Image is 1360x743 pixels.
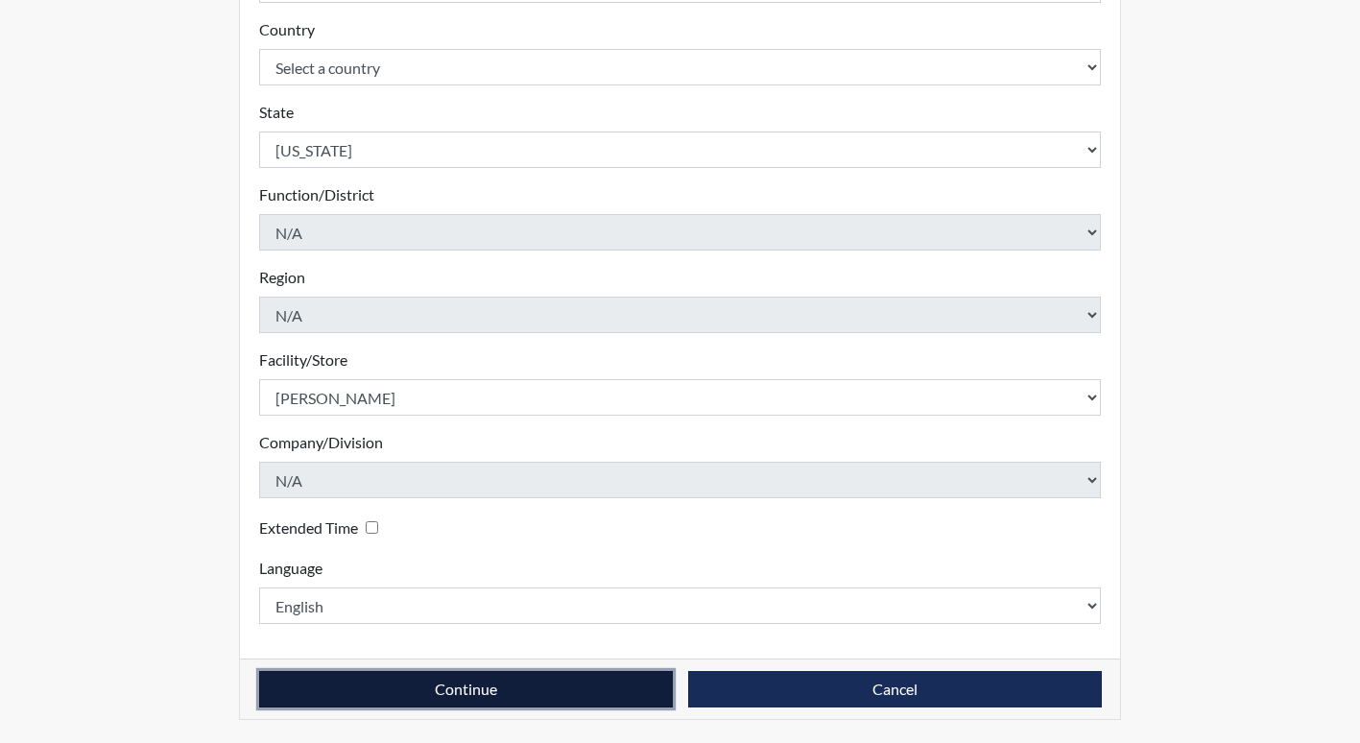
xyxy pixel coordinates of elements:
label: Region [259,266,305,289]
div: Checking this box will provide the interviewee with an accomodation of extra time to answer each ... [259,514,386,541]
label: State [259,101,294,124]
button: Continue [259,671,673,707]
button: Cancel [688,671,1102,707]
label: Company/Division [259,431,383,454]
label: Extended Time [259,516,358,539]
label: Country [259,18,315,41]
label: Function/District [259,183,374,206]
label: Language [259,557,322,580]
label: Facility/Store [259,348,347,371]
